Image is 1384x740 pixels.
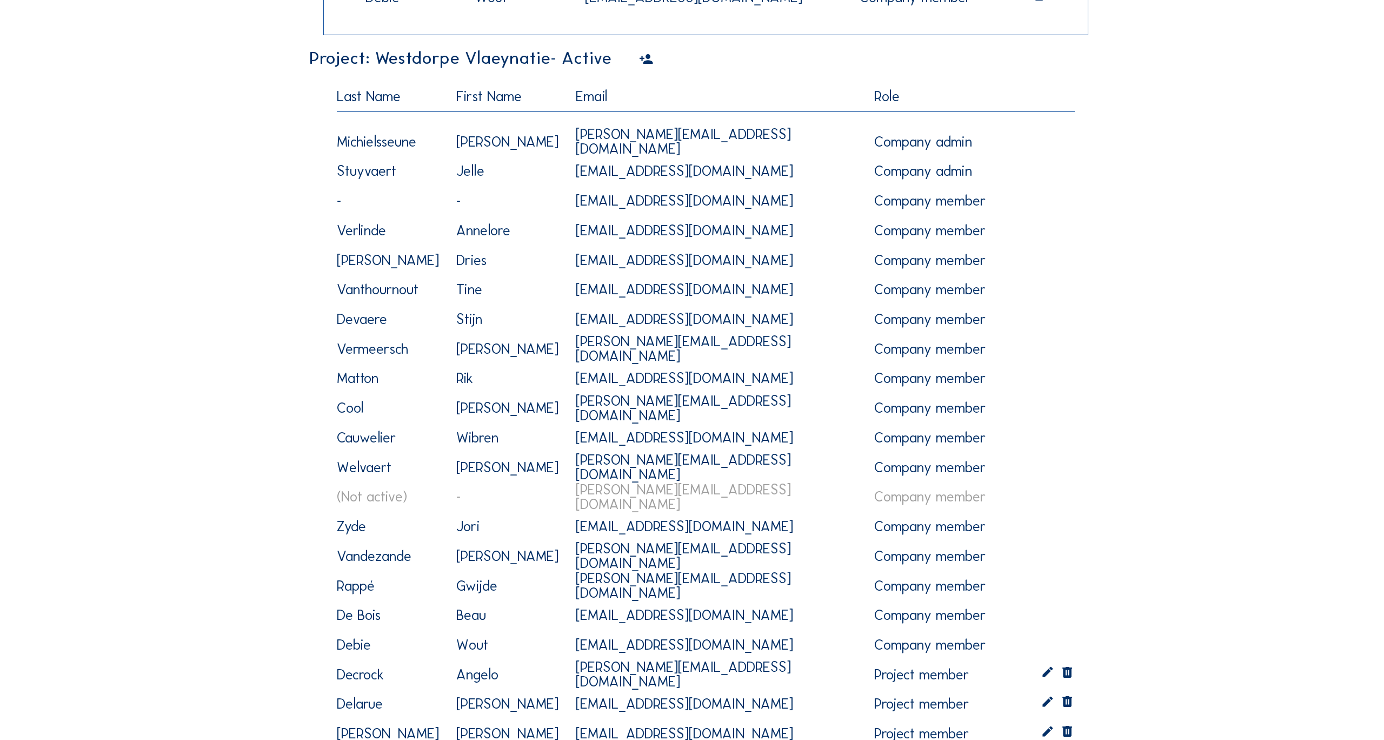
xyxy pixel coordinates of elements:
div: Wout [450,631,569,659]
div: Beau [450,602,569,629]
div: [PERSON_NAME][EMAIL_ADDRESS][DOMAIN_NAME] [569,387,868,429]
div: Gwijde [450,572,569,600]
div: [EMAIL_ADDRESS][DOMAIN_NAME] [569,306,868,333]
div: company member [874,371,986,386]
div: company member [874,490,986,504]
div: Vermeersch [330,335,450,363]
div: Verlinde [330,217,450,245]
div: - [450,187,569,215]
div: Stijn [450,306,569,333]
div: company member [874,253,986,268]
div: [EMAIL_ADDRESS][DOMAIN_NAME] [569,187,868,215]
div: company member [874,431,986,445]
div: Cauwelier [330,424,450,452]
div: company member [874,519,986,534]
div: rik [450,365,569,392]
div: company member [874,194,986,208]
div: Cool [330,394,450,422]
div: Jori [450,513,569,540]
span: - Active [550,48,611,69]
div: Welvaert [330,454,450,481]
div: angelo [450,661,569,689]
div: Devaere [330,306,450,333]
div: [EMAIL_ADDRESS][DOMAIN_NAME] [569,513,868,540]
div: Michielsseune [330,128,450,156]
div: company member [874,460,986,475]
div: Stuyvaert [330,157,450,185]
div: Last Name [330,83,450,111]
div: Delarue [330,690,450,718]
div: [EMAIL_ADDRESS][DOMAIN_NAME] [569,157,868,185]
div: [EMAIL_ADDRESS][DOMAIN_NAME] [569,602,868,629]
div: [PERSON_NAME] [330,247,450,274]
div: [PERSON_NAME] [450,128,569,156]
div: (not active) [330,483,450,511]
div: [EMAIL_ADDRESS][DOMAIN_NAME] [569,424,868,452]
div: company member [874,579,986,593]
div: Debie [330,631,450,659]
div: Jelle [450,157,569,185]
div: [PERSON_NAME][EMAIL_ADDRESS][DOMAIN_NAME] [569,535,868,577]
div: company admin [874,164,972,179]
div: [PERSON_NAME] [450,543,569,570]
div: [PERSON_NAME] [450,394,569,422]
div: De Bois [330,602,450,629]
div: Project: Westdorpe Vlaeynatie [309,50,611,67]
div: Rappé [330,572,450,600]
div: [PERSON_NAME][EMAIL_ADDRESS][DOMAIN_NAME] [569,565,868,606]
div: company member [874,608,986,623]
div: [EMAIL_ADDRESS][DOMAIN_NAME] [569,631,868,659]
div: [PERSON_NAME] [450,335,569,363]
div: company member [874,549,986,564]
div: - [450,483,569,511]
div: Vanthournout [330,276,450,303]
div: [PERSON_NAME][EMAIL_ADDRESS][DOMAIN_NAME] [569,476,868,518]
div: company member [874,342,986,356]
div: [PERSON_NAME] [450,454,569,481]
div: Role [868,83,1047,111]
div: [EMAIL_ADDRESS][DOMAIN_NAME] [569,247,868,274]
div: company member [874,282,986,297]
div: [EMAIL_ADDRESS][DOMAIN_NAME] [569,690,868,718]
div: decrock [330,661,450,689]
div: Email [569,83,868,111]
div: company member [874,638,986,652]
div: [PERSON_NAME][EMAIL_ADDRESS][DOMAIN_NAME] [569,446,868,488]
div: company member [874,401,986,415]
div: Annelore [450,217,569,245]
div: Vandezande [330,543,450,570]
div: [PERSON_NAME] [450,690,569,718]
div: [EMAIL_ADDRESS][DOMAIN_NAME] [569,217,868,245]
div: [EMAIL_ADDRESS][DOMAIN_NAME] [569,365,868,392]
div: company member [874,312,986,327]
div: Matton [330,365,450,392]
div: Wibren [450,424,569,452]
div: company member [874,223,986,238]
div: [PERSON_NAME][EMAIL_ADDRESS][DOMAIN_NAME] [569,328,868,369]
div: [EMAIL_ADDRESS][DOMAIN_NAME] [569,276,868,303]
div: - [330,187,450,215]
div: Dries [450,247,569,274]
div: project member [874,668,969,682]
div: [PERSON_NAME][EMAIL_ADDRESS][DOMAIN_NAME] [569,653,868,695]
div: company admin [874,135,972,149]
div: First Name [450,83,569,111]
div: Tine [450,276,569,303]
div: project member [874,697,969,711]
div: Zyde [330,513,450,540]
div: [PERSON_NAME][EMAIL_ADDRESS][DOMAIN_NAME] [569,121,868,162]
